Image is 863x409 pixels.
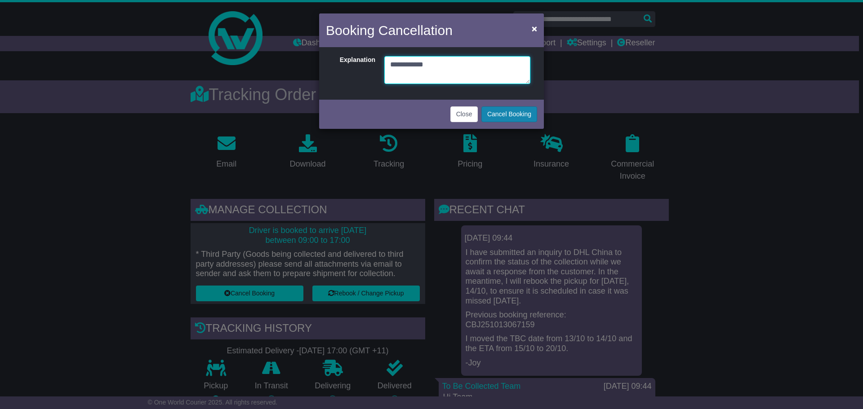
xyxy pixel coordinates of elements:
button: Close [450,106,478,122]
span: × [532,23,537,34]
h4: Booking Cancellation [326,20,453,40]
label: Explanation [328,56,380,82]
button: Close [527,19,542,38]
button: Cancel Booking [481,106,537,122]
